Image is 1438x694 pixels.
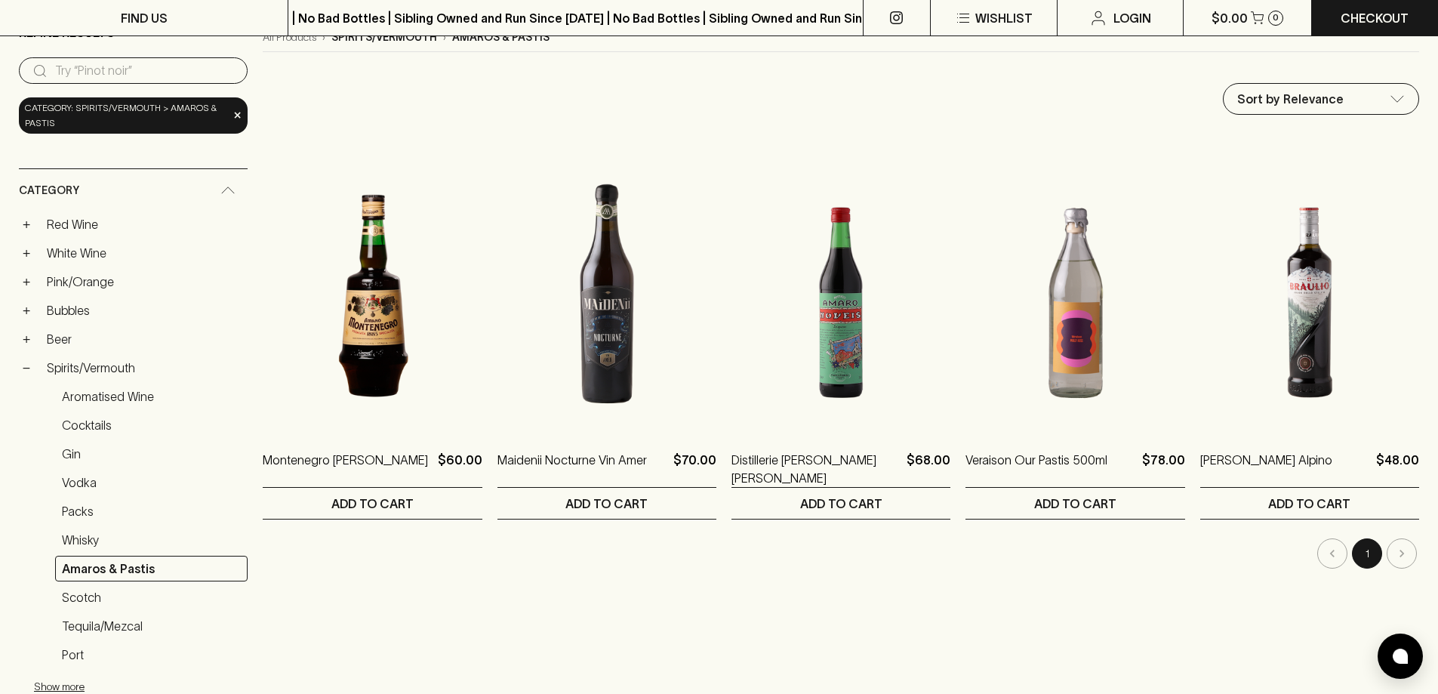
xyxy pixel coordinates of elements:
p: FIND US [121,9,168,27]
a: Vodka [55,470,248,495]
button: ADD TO CART [731,488,950,519]
p: › [443,29,446,45]
a: Scotch [55,585,248,610]
img: Distillerie Francoli Antico Amaro Noveis [731,164,950,428]
button: ADD TO CART [1200,488,1419,519]
span: Category [19,181,79,200]
button: ADD TO CART [497,488,716,519]
p: Checkout [1341,9,1409,27]
p: spirits/vermouth [331,29,437,45]
a: [PERSON_NAME] Alpino [1200,451,1332,487]
div: Sort by Relevance [1224,84,1418,114]
div: Category [19,169,248,212]
p: Wishlist [975,9,1033,27]
a: White Wine [40,240,248,266]
a: Spirits/Vermouth [40,355,248,381]
p: ADD TO CART [331,495,414,513]
a: Cocktails [55,412,248,438]
a: Whisky [55,527,248,553]
button: page 1 [1352,538,1382,569]
button: + [19,217,34,232]
p: $78.00 [1142,451,1185,487]
a: Distillerie [PERSON_NAME] [PERSON_NAME] [731,451,901,487]
p: $70.00 [673,451,716,487]
p: › [322,29,325,45]
button: + [19,303,34,318]
a: Gin [55,441,248,467]
p: $60.00 [438,451,482,487]
a: Beer [40,326,248,352]
p: 0 [1273,14,1279,22]
a: Veraison Our Pastis 500ml [965,451,1107,487]
a: Packs [55,498,248,524]
button: ADD TO CART [263,488,482,519]
p: ADD TO CART [565,495,648,513]
button: + [19,245,34,261]
img: Montenegro Amaro [263,164,482,428]
p: ADD TO CART [1034,495,1116,513]
a: Red Wine [40,211,248,237]
button: ADD TO CART [965,488,1184,519]
a: Port [55,642,248,668]
img: Bràulio Amaro Alpino [1200,164,1419,428]
a: Montenegro [PERSON_NAME] [263,451,428,487]
span: × [233,107,242,123]
a: Bubbles [40,298,248,323]
a: All Products [263,29,316,45]
p: Login [1113,9,1151,27]
img: Maidenii Nocturne Vin Amer [497,164,716,428]
a: Aromatised Wine [55,384,248,409]
p: amaros & pastis [452,29,550,45]
input: Try “Pinot noir” [55,59,236,83]
p: $68.00 [907,451,950,487]
p: ADD TO CART [1268,495,1350,513]
nav: pagination navigation [263,538,1419,569]
a: Pink/Orange [40,269,248,295]
a: Amaros & Pastis [55,556,248,581]
p: $48.00 [1376,451,1419,487]
p: Sort by Relevance [1237,90,1344,108]
a: Maidenii Nocturne Vin Amer [497,451,647,487]
button: + [19,274,34,289]
button: − [19,360,34,375]
p: ADD TO CART [800,495,882,513]
p: $0.00 [1212,9,1248,27]
a: Tequila/Mezcal [55,613,248,639]
span: Category: spirits/vermouth > amaros & pastis [25,100,229,131]
button: + [19,332,34,347]
img: bubble-icon [1393,649,1408,664]
img: Veraison Our Pastis 500ml [965,164,1184,428]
